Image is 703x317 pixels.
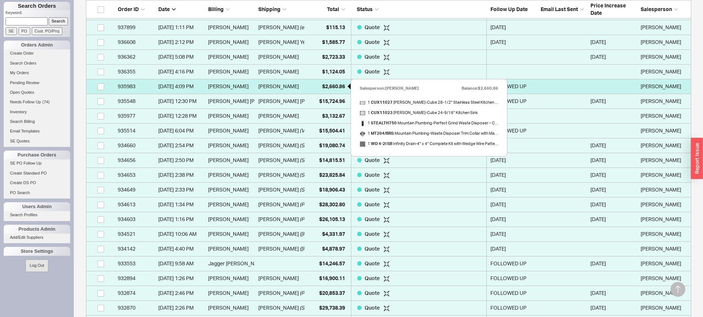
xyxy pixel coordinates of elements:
span: Quote [365,231,381,237]
img: file_mbqoq7 [360,100,365,106]
span: Shipping [258,6,280,12]
div: 08/20/2025 [490,212,537,227]
span: Email Last Sent [541,6,578,12]
img: W_204_20SS_1_1509642529_esy1bo [360,141,365,147]
div: [PERSON_NAME] Yeganah [258,35,320,49]
div: Orders Admin [4,41,70,49]
input: PO [18,27,30,35]
div: [PERSON_NAME] [208,79,255,94]
div: 09/17/2025 [490,35,537,49]
div: [PERSON_NAME] [208,20,255,35]
a: Create DS PO [4,179,70,187]
div: 934521 [118,227,155,241]
span: Quote [365,201,381,207]
a: 935983[DATE] 4:09 PM[PERSON_NAME][PERSON_NAME]$2,660.86Quote FOLLOWED UP[PERSON_NAME] [86,79,691,94]
a: 936362[DATE] 5:08 PM[PERSON_NAME][PERSON_NAME]$2,723.33Quote [DATE][PERSON_NAME] [86,50,691,65]
div: [PERSON_NAME] [208,241,255,256]
a: Search Billing [4,118,70,125]
span: $26,105.13 [319,216,345,222]
a: 1 CUX11023 [PERSON_NAME]-Cube 24-9/16" Kitchen Sink [360,107,478,118]
div: 8/18/25 2:38 PM [158,168,205,182]
span: Quote [365,290,381,296]
div: Sephrina Martinez-Hall [641,35,687,49]
a: SE Quotes [4,137,70,145]
div: 8/7/25 2:26 PM [158,300,205,315]
div: 935983 [118,79,155,94]
div: 8/25/25 4:09 PM [158,79,205,94]
span: $15,504.41 [319,127,345,134]
span: ( PBU - MET House II - Guralnik ) [300,197,370,212]
div: [PERSON_NAME] [208,227,255,241]
div: Balance: $2,660.86 [462,83,498,93]
div: Sephrina Martinez-Hall [641,153,687,168]
a: Pending Review [4,79,70,87]
div: 8/18/25 1:16 PM [158,212,205,227]
span: ( SN - MET House II - Guralnik ) [300,153,367,168]
div: Email Last Sent [541,6,587,13]
b: MT204/BRS [371,131,394,136]
div: Store Settings [4,247,70,256]
div: 9/28/25 [590,197,637,212]
div: Sephrina Martinez-Hall [641,138,687,153]
div: FOLLOWED UP [490,79,537,94]
div: [PERSON_NAME] [208,153,255,168]
div: 9/28/25 [590,168,637,182]
div: 8/25/25 12:28 PM [158,108,205,123]
a: Email Templates [4,127,70,135]
a: 1 WD 4-2I SB Infinity Drain-4" x 4" Complete Kit with Wedge Wire Pattern Decorative Plate [360,138,498,149]
div: 934142 [118,241,155,256]
span: $4,878.97 [322,245,345,252]
div: 9/3/25 1:11 PM [158,20,205,35]
div: [PERSON_NAME] [258,197,299,212]
div: Sephrina Martinez-Hall [641,108,687,123]
span: $3,132.67 [322,113,345,119]
span: $1,124.05 [322,68,345,75]
span: Quote [365,245,381,252]
div: 934653 [118,168,155,182]
input: Search [49,17,68,25]
div: 932894 [118,271,155,286]
div: Sephrina Martinez-Hall [641,300,687,315]
div: 08/20/2025 [490,138,537,153]
span: $14,815.51 [319,157,345,163]
a: My Orders [4,69,70,77]
a: 936608[DATE] 2:12 PM[PERSON_NAME][PERSON_NAME] Yeganah$1,585.77Quote [DATE][DATE][PERSON_NAME] [86,35,691,50]
span: $115.13 [326,24,345,30]
span: $1,585.77 [322,39,345,45]
div: Sephrina Martinez-Hall [641,64,687,79]
span: Order ID [118,6,139,12]
div: 08/20/2025 [490,227,537,241]
div: 8/18/25 2:54 PM [158,138,205,153]
a: 936355[DATE] 4:16 PM[PERSON_NAME][PERSON_NAME]$1,124.05Quote [PERSON_NAME] [86,65,691,79]
a: Needs Follow Up(74) [4,98,70,106]
div: Sephrina Martinez-Hall [641,286,687,300]
div: [PERSON_NAME] [208,212,255,227]
div: [PERSON_NAME] [208,138,255,153]
div: Products Admin [4,225,70,234]
div: 8/28/25 2:12 PM [158,35,205,49]
div: Sephrina Martinez-Hall [641,212,687,227]
span: Quote [365,157,381,163]
a: 935977[DATE] 12:28 PM[PERSON_NAME][PERSON_NAME]$3,132.67Quote [PERSON_NAME] [86,109,691,124]
div: 08/20/2025 [490,153,537,168]
span: $2,660.86 [322,83,345,89]
div: 8/11/25 1:26 PM [158,271,205,286]
div: FOLLOWED UP [490,123,537,138]
div: Total [308,6,345,13]
a: Open Quotes [4,89,70,96]
div: 8/7/25 2:46 PM [158,286,205,300]
span: Follow Up Date [490,6,528,12]
h1: Search Orders [4,2,70,10]
div: [PERSON_NAME] [258,271,299,286]
a: Inventory [4,108,70,116]
div: Date [158,6,205,13]
a: Create Order [4,49,70,57]
span: Pending Review [10,80,39,85]
span: Status [357,6,373,12]
span: Quote [365,260,381,266]
div: [PERSON_NAME] [258,212,299,227]
div: Status [351,6,487,13]
div: Sephrina Martinez-Hall [641,182,687,197]
div: 934656 [118,153,155,168]
div: 934603 [118,212,155,227]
